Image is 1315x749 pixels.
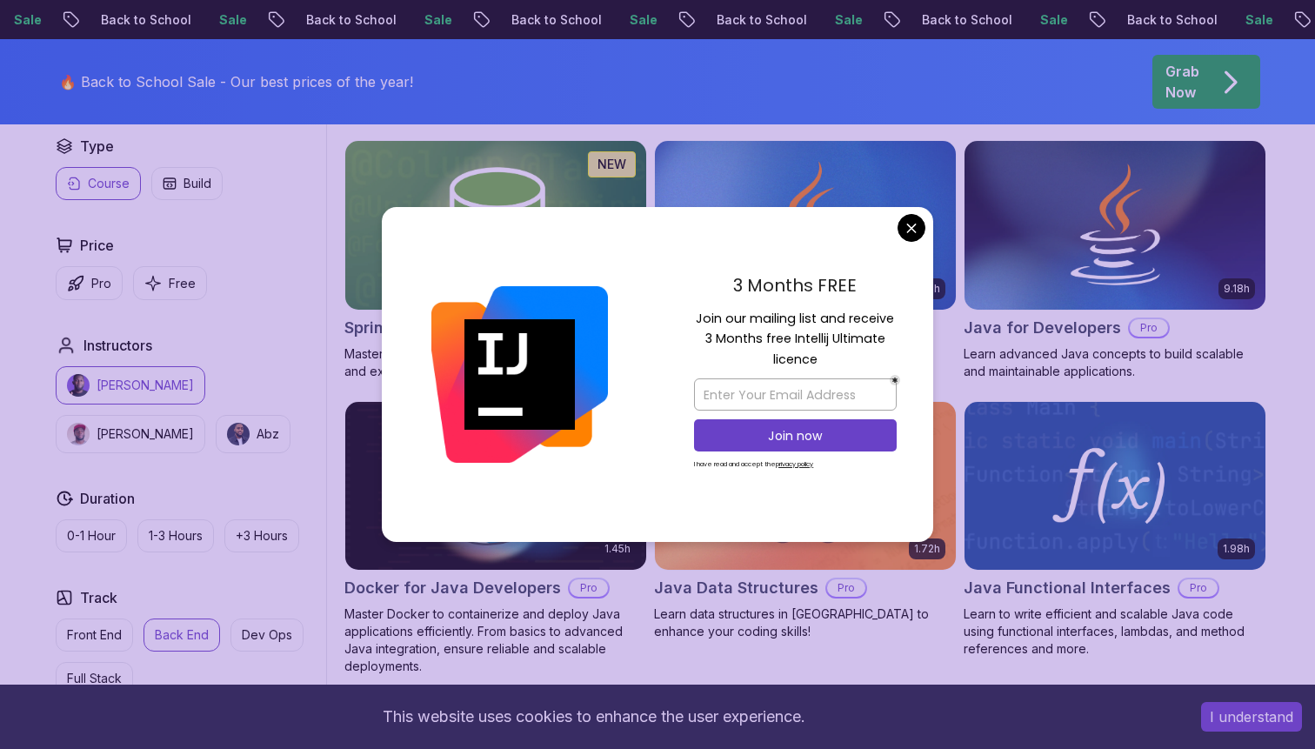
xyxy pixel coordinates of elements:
p: 1.45h [604,542,631,556]
h2: Docker for Java Developers [344,576,561,600]
img: instructor img [227,423,250,445]
button: instructor img[PERSON_NAME] [56,415,205,453]
h2: Duration [80,488,135,509]
p: Abz [257,425,279,443]
p: Free [169,275,196,292]
p: Back to School [908,11,1026,29]
a: Spring Data JPA card6.65hNEWSpring Data JPAProMaster database management, advanced querying, and ... [344,140,647,380]
p: 1.72h [914,542,940,556]
a: Docker for Java Developers card1.45hDocker for Java DevelopersProMaster Docker to containerize an... [344,401,647,676]
p: Sale [616,11,671,29]
button: Free [133,266,207,300]
p: 1.98h [1223,542,1250,556]
button: Accept cookies [1201,702,1302,732]
img: instructor img [67,423,90,445]
h2: Type [80,136,114,157]
p: Build [184,175,211,192]
h2: Java Data Structures [654,576,818,600]
h2: Java Functional Interfaces [964,576,1171,600]
p: Sale [1026,11,1082,29]
div: This website uses cookies to enhance the user experience. [13,698,1175,736]
p: Pro [1179,579,1218,597]
p: +3 Hours [236,527,288,545]
button: 1-3 Hours [137,519,214,552]
p: Sale [1232,11,1287,29]
h2: Instructors [83,335,152,356]
p: Back to School [87,11,205,29]
button: Front End [56,619,133,652]
p: Back to School [292,11,411,29]
p: Back to School [1113,11,1232,29]
p: NEW [597,156,626,173]
p: 0-1 Hour [67,527,116,545]
p: Back to School [703,11,821,29]
p: 9.18h [1224,282,1250,296]
button: Back End [144,619,220,652]
p: [PERSON_NAME] [97,377,194,394]
p: Course [88,175,130,192]
p: Back to School [497,11,616,29]
button: Full Stack [56,662,133,695]
button: 0-1 Hour [56,519,127,552]
p: Full Stack [67,670,122,687]
img: Docker for Java Developers card [345,402,646,571]
button: Course [56,167,141,200]
p: Grab Now [1165,61,1199,103]
h2: Track [80,587,117,608]
p: Pro [827,579,865,597]
h2: Price [80,235,114,256]
button: instructor img[PERSON_NAME] [56,366,205,405]
button: Dev Ops [230,619,304,652]
a: Java Functional Interfaces card1.98hJava Functional InterfacesProLearn to write efficient and sca... [964,401,1266,659]
p: Dev Ops [242,626,292,644]
p: Master Docker to containerize and deploy Java applications efficiently. From basics to advanced J... [344,605,647,675]
p: Back End [155,626,209,644]
a: Java for Beginners card2.41hJava for BeginnersBeginner-friendly Java course for essential program... [654,140,957,380]
p: Front End [67,626,122,644]
img: Spring Data JPA card [345,141,646,310]
p: Learn data structures in [GEOGRAPHIC_DATA] to enhance your coding skills! [654,605,957,640]
img: Java for Developers card [965,141,1265,310]
a: Java for Developers card9.18hJava for DevelopersProLearn advanced Java concepts to build scalable... [964,140,1266,380]
p: Pro [1130,319,1168,337]
p: 1-3 Hours [149,527,203,545]
button: +3 Hours [224,519,299,552]
p: Sale [821,11,877,29]
p: Learn to write efficient and scalable Java code using functional interfaces, lambdas, and method ... [964,605,1266,658]
p: Pro [91,275,111,292]
p: [PERSON_NAME] [97,425,194,443]
p: Master database management, advanced querying, and expert data handling with ease [344,345,647,380]
button: Pro [56,266,123,300]
p: Learn advanced Java concepts to build scalable and maintainable applications. [964,345,1266,380]
h2: Java for Developers [964,316,1121,340]
p: Sale [411,11,466,29]
button: instructor imgAbz [216,415,290,453]
img: Java Functional Interfaces card [965,402,1265,571]
p: 🔥 Back to School Sale - Our best prices of the year! [59,71,413,92]
p: Pro [570,579,608,597]
img: instructor img [67,374,90,397]
p: Sale [205,11,261,29]
h2: Spring Data JPA [344,316,469,340]
button: Build [151,167,223,200]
